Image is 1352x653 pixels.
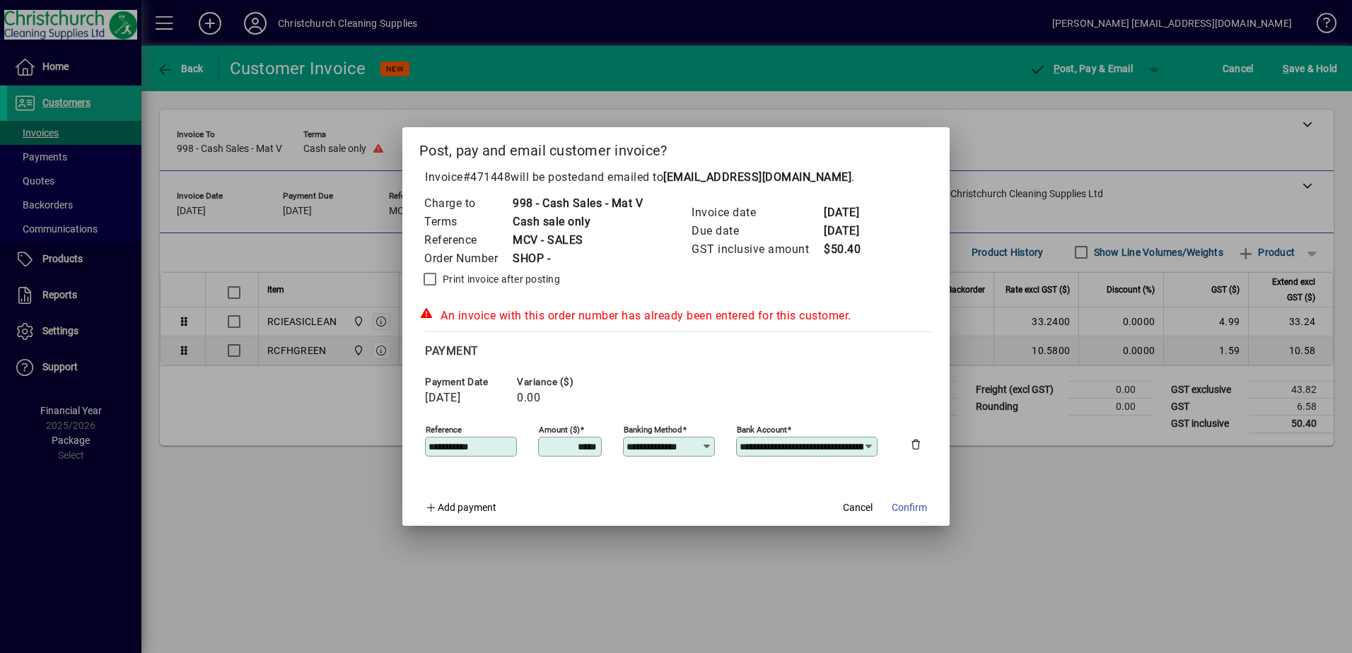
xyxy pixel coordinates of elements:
[440,272,560,286] label: Print invoice after posting
[823,240,880,259] td: $50.40
[691,204,823,222] td: Invoice date
[424,194,512,213] td: Charge to
[584,170,851,184] span: and emailed to
[737,425,787,435] mat-label: Bank Account
[892,500,927,515] span: Confirm
[823,222,880,240] td: [DATE]
[402,127,950,168] h2: Post, pay and email customer invoice?
[823,204,880,222] td: [DATE]
[512,213,643,231] td: Cash sale only
[835,495,880,520] button: Cancel
[886,495,933,520] button: Confirm
[424,231,512,249] td: Reference
[624,425,682,435] mat-label: Banking method
[425,392,460,404] span: [DATE]
[426,425,462,435] mat-label: Reference
[425,377,510,387] span: Payment date
[517,377,602,387] span: Variance ($)
[419,307,933,324] div: An invoice with this order number has already been entered for this customer.
[438,502,496,513] span: Add payment
[517,392,540,404] span: 0.00
[663,170,851,184] b: [EMAIL_ADDRESS][DOMAIN_NAME]
[691,222,823,240] td: Due date
[424,249,512,268] td: Order Number
[539,425,580,435] mat-label: Amount ($)
[419,169,933,186] p: Invoice will be posted .
[419,495,502,520] button: Add payment
[843,500,873,515] span: Cancel
[512,231,643,249] td: MCV - SALES
[512,194,643,213] td: 998 - Cash Sales - Mat V
[463,170,511,184] span: #471448
[691,240,823,259] td: GST inclusive amount
[425,344,479,358] span: Payment
[512,249,643,268] td: SHOP -
[424,213,512,231] td: Terms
